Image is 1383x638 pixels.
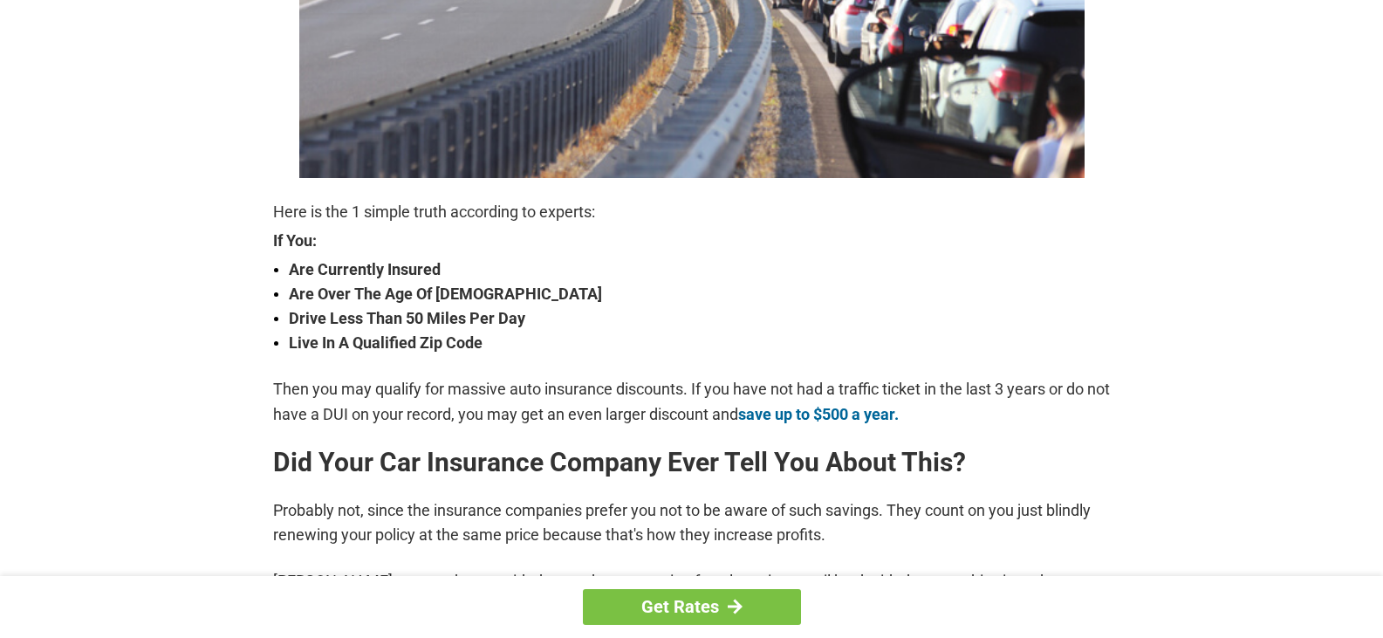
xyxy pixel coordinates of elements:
[273,377,1111,426] p: Then you may qualify for massive auto insurance discounts. If you have not had a traffic ticket i...
[273,200,1111,224] p: Here is the 1 simple truth according to experts:
[289,331,1111,355] strong: Live In A Qualified Zip Code
[273,233,1111,249] strong: If You:
[273,449,1111,477] h2: Did Your Car Insurance Company Ever Tell You About This?
[289,306,1111,331] strong: Drive Less Than 50 Miles Per Day
[583,589,801,625] a: Get Rates
[738,405,899,423] a: save up to $500 a year.
[289,257,1111,282] strong: Are Currently Insured
[273,498,1111,547] p: Probably not, since the insurance companies prefer you not to be aware of such savings. They coun...
[273,569,1111,618] p: [PERSON_NAME] was not happy with the rate he was paying for a long time, until he decided to ente...
[289,282,1111,306] strong: Are Over The Age Of [DEMOGRAPHIC_DATA]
